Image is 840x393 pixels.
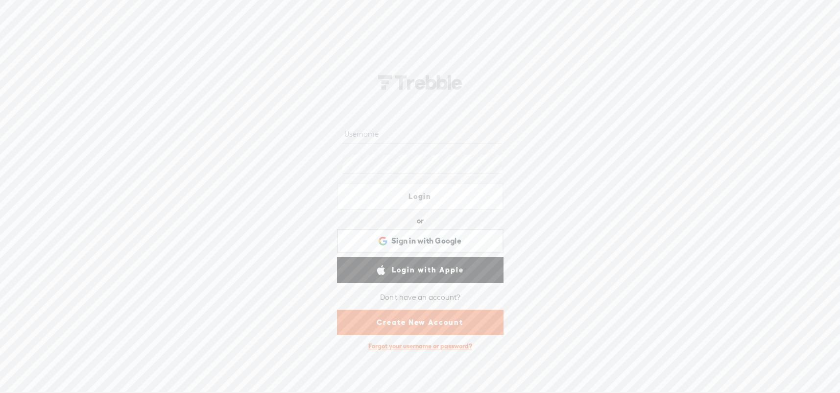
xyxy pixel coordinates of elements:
div: Forgot your username or password? [363,337,477,355]
div: Don't have an account? [380,287,460,308]
a: Login [337,183,504,210]
div: Sign in with Google [337,229,504,253]
a: Login with Apple [337,257,504,283]
div: or [417,213,424,229]
a: Create New Account [337,310,504,335]
input: Username [342,124,502,144]
span: Sign in with Google [391,236,461,246]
